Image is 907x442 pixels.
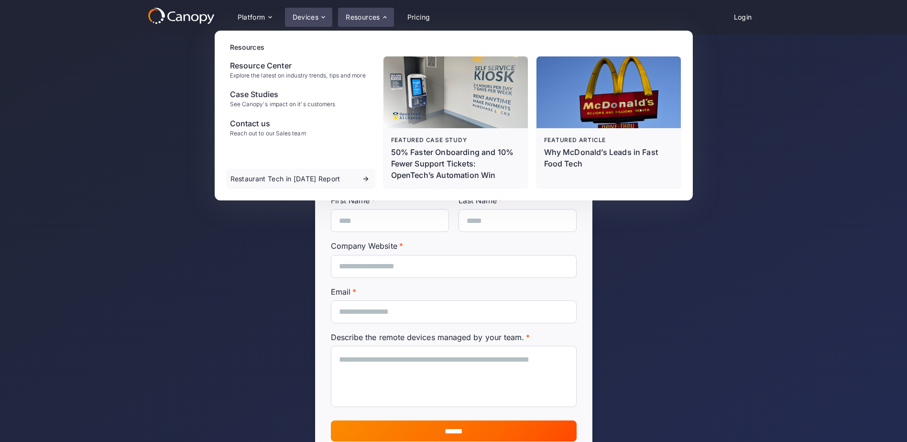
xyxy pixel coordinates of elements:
span: Email [331,287,350,297]
div: Contact us [230,118,306,129]
div: Resource Center [230,60,366,71]
a: Featured articleWhy McDonald’s Leads in Fast Food Tech [536,56,681,188]
div: Resources [338,8,393,27]
a: Pricing [400,8,438,26]
span: Last Name [459,196,497,205]
nav: Resources [215,31,693,200]
a: Featured case study50% Faster Onboarding and 10% Fewer Support Tickets: OpenTech’s Automation Win [383,56,528,188]
div: Restaurant Tech in [DATE] Report [230,176,340,182]
span: Describe the remote devices managed by your team. [331,332,525,342]
div: See Canopy's impact on it's customers [230,101,336,108]
span: Company Website [331,241,397,251]
div: Featured case study [391,136,520,144]
div: Devices [285,8,333,27]
a: Login [726,8,760,26]
div: Reach out to our Sales team [230,130,306,137]
div: Platform [230,8,279,27]
div: Why McDonald’s Leads in Fast Food Tech [544,146,673,169]
div: Devices [293,14,319,21]
a: Resource CenterExplore the latest on industry trends, tips and more [226,56,375,83]
p: 50% Faster Onboarding and 10% Fewer Support Tickets: OpenTech’s Automation Win [391,146,520,181]
a: Restaurant Tech in [DATE] Report [226,169,375,189]
div: Resources [346,14,380,21]
div: Platform [238,14,265,21]
div: Explore the latest on industry trends, tips and more [230,72,366,79]
a: Contact usReach out to our Sales team [226,114,375,141]
a: Case StudiesSee Canopy's impact on it's customers [226,85,375,111]
div: Featured article [544,136,673,144]
div: Resources [230,42,681,52]
span: First Name [331,196,370,205]
div: Case Studies [230,88,336,100]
